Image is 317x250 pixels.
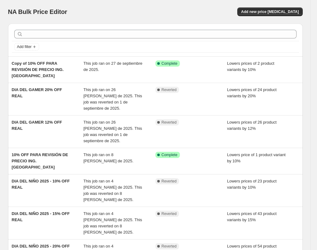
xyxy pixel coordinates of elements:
[12,120,62,131] span: DIA DEL GAMER 12% OFF REAL
[14,43,39,50] button: Add filter
[162,120,177,125] span: Reverted
[227,61,274,72] span: Lowers prices of 2 product variants by 10%
[162,87,177,92] span: Reverted
[227,120,277,131] span: Lowers prices of 26 product variants by 12%
[83,152,133,163] span: This job ran on 8 [PERSON_NAME] de 2025.
[227,179,277,190] span: Lowers prices of 23 product variants by 10%
[83,179,142,202] span: This job ran on 4 [PERSON_NAME] de 2025. This job was reverted on 8 [PERSON_NAME] de 2025.
[17,44,32,49] span: Add filter
[83,61,142,72] span: This job ran on 27 de septiembre de 2025.
[227,87,277,98] span: Lowers prices of 24 product variants by 20%
[162,179,177,184] span: Reverted
[162,61,177,66] span: Complete
[162,152,177,157] span: Complete
[12,179,70,190] span: DIA DEL NIÑO 2025 - 10% OFF REAL
[241,9,299,14] span: Add new price [MEDICAL_DATA]
[12,211,70,222] span: DIA DEL NIÑO 2025 - 15% OFF REAL
[227,211,277,222] span: Lowers prices of 43 product variants by 15%
[237,7,302,16] button: Add new price [MEDICAL_DATA]
[8,8,67,15] span: NA Bulk Price Editor
[227,152,286,163] span: Lowers price of 1 product variant by 10%
[83,211,142,235] span: This job ran on 4 [PERSON_NAME] de 2025. This job was reverted on 8 [PERSON_NAME] de 2025.
[83,87,142,111] span: This job ran on 26 [PERSON_NAME] de 2025. This job was reverted on 1 de septiembre de 2025.
[162,244,177,249] span: Reverted
[12,61,64,78] span: Copy of 10% OFF PARA REVISIÓN DE PRECIO ING. [GEOGRAPHIC_DATA]
[12,87,62,98] span: DIA DEL GAMER 20% OFF REAL
[83,120,142,143] span: This job ran on 26 [PERSON_NAME] de 2025. This job was reverted on 1 de septiembre de 2025.
[162,211,177,216] span: Reverted
[12,152,68,169] span: 10% OFF PARA REVISIÓN DE PRECIO ING. [GEOGRAPHIC_DATA]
